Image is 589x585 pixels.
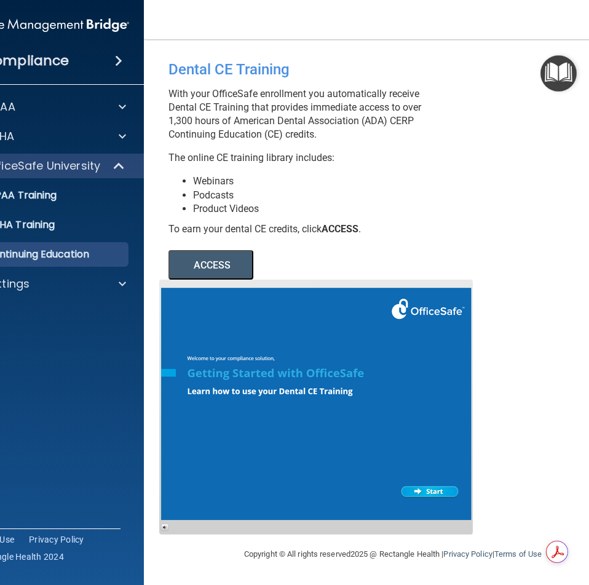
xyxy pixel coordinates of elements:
[168,261,505,270] a: ACCESS
[494,549,542,559] a: Terms of Use
[443,549,492,559] a: Privacy Policy
[540,55,577,92] button: Open Resource Center
[168,250,253,280] button: ACCESS
[322,223,358,235] b: ACCESS
[29,533,84,546] a: Privacy Policy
